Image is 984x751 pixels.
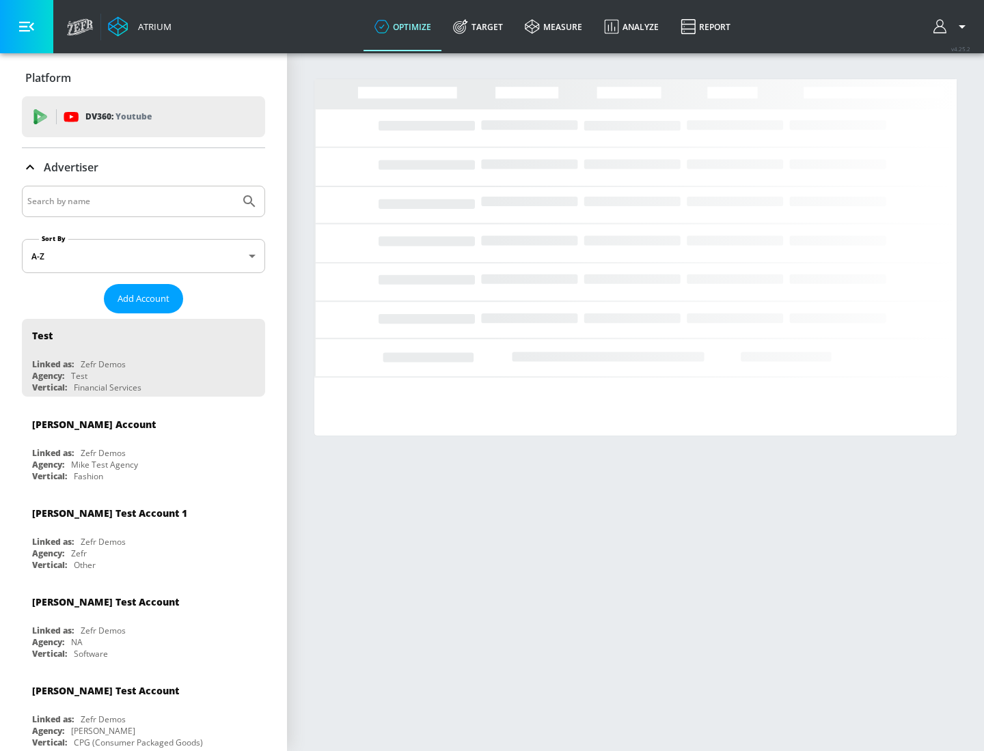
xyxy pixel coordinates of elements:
div: Advertiser [22,148,265,186]
div: Zefr Demos [81,536,126,548]
div: Vertical: [32,559,67,571]
a: Target [442,2,514,51]
div: A-Z [22,239,265,273]
div: Platform [22,59,265,97]
div: Linked as: [32,625,74,636]
p: DV360: [85,109,152,124]
div: Zefr Demos [81,447,126,459]
div: Agency: [32,725,64,737]
div: Software [74,648,108,660]
div: Financial Services [74,382,141,393]
div: Linked as: [32,713,74,725]
div: Test [71,370,87,382]
div: [PERSON_NAME] Test Account 1Linked as:Zefr DemosAgency:ZefrVertical:Other [22,496,265,574]
div: [PERSON_NAME] AccountLinked as:Zefr DemosAgency:Mike Test AgencyVertical:Fashion [22,408,265,485]
p: Advertiser [44,160,98,175]
div: Linked as: [32,358,74,370]
div: [PERSON_NAME] [71,725,135,737]
a: Report [670,2,741,51]
div: [PERSON_NAME] Test AccountLinked as:Zefr DemosAgency:NAVertical:Software [22,585,265,663]
a: measure [514,2,593,51]
div: Agency: [32,459,64,470]
a: Analyze [593,2,670,51]
a: Atrium [108,16,172,37]
div: [PERSON_NAME] Account [32,418,156,431]
div: Zefr Demos [81,713,126,725]
p: Youtube [115,109,152,124]
label: Sort By [39,234,68,243]
div: Test [32,329,53,342]
div: Vertical: [32,382,67,393]
div: Vertical: [32,648,67,660]
div: Agency: [32,370,64,382]
div: Atrium [133,20,172,33]
div: Linked as: [32,447,74,459]
p: Platform [25,70,71,85]
span: Add Account [118,291,169,307]
div: Linked as: [32,536,74,548]
div: Fashion [74,470,103,482]
div: Agency: [32,636,64,648]
div: Vertical: [32,737,67,748]
div: Zefr [71,548,87,559]
span: v 4.25.2 [951,45,970,53]
div: Agency: [32,548,64,559]
div: Mike Test Agency [71,459,138,470]
div: Zefr Demos [81,358,126,370]
a: optimize [364,2,442,51]
input: Search by name [27,193,234,210]
div: Other [74,559,96,571]
div: [PERSON_NAME] Test Account [32,595,179,608]
div: NA [71,636,83,648]
div: TestLinked as:Zefr DemosAgency:TestVertical:Financial Services [22,319,265,397]
div: Vertical: [32,470,67,482]
div: CPG (Consumer Packaged Goods) [74,737,203,748]
div: [PERSON_NAME] Test Account 1 [32,507,187,520]
div: Zefr Demos [81,625,126,636]
div: [PERSON_NAME] Test Account [32,684,179,697]
div: DV360: Youtube [22,96,265,137]
button: Add Account [104,284,183,313]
